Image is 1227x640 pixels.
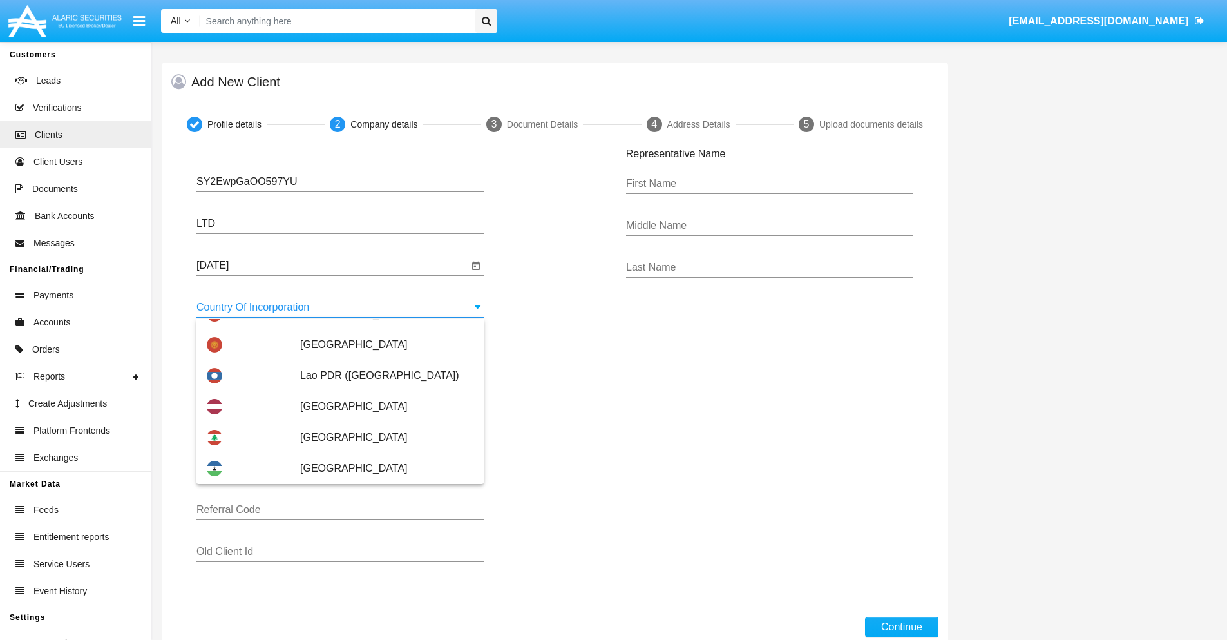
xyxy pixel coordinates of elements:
span: Reports [33,370,65,383]
span: Lao PDR ([GEOGRAPHIC_DATA]) [300,360,473,391]
span: Event History [33,585,87,598]
button: Open calendar [468,258,484,274]
span: Documents [32,182,78,196]
span: Messages [33,237,75,250]
div: Address Details [667,118,730,131]
span: Platform Frontends [33,424,110,438]
div: Company details [350,118,417,131]
span: Clients [35,128,62,142]
span: Client Users [33,155,82,169]
span: Leads [36,74,61,88]
button: Continue [865,617,938,637]
h5: Add New Client [191,77,280,87]
img: Logo image [6,2,124,40]
span: Bank Accounts [35,209,95,223]
a: All [161,14,200,28]
span: [GEOGRAPHIC_DATA] [300,329,473,360]
span: 4 [651,119,657,130]
span: Verifications [33,101,81,115]
div: Profile details [207,118,262,131]
span: Accounts [33,316,71,329]
span: 2 [335,119,341,130]
span: Feeds [33,503,59,517]
span: 3 [491,119,497,130]
span: [GEOGRAPHIC_DATA] [300,422,473,453]
div: Document Details [507,118,578,131]
span: All [171,15,181,26]
span: Orders [32,343,60,356]
span: [GEOGRAPHIC_DATA] [300,391,473,422]
span: [EMAIL_ADDRESS][DOMAIN_NAME] [1009,15,1188,26]
span: Service Users [33,558,90,571]
span: 5 [803,119,809,130]
span: [GEOGRAPHIC_DATA] [300,453,473,484]
span: Entitlement reports [33,530,109,544]
span: Payments [33,289,73,302]
span: Exchanges [33,451,78,465]
a: [EMAIL_ADDRESS][DOMAIN_NAME] [1003,3,1211,39]
span: Create Adjustments [28,397,107,411]
div: Upload documents details [819,118,923,131]
input: Search [200,9,471,33]
label: Representative Name [626,148,726,160]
